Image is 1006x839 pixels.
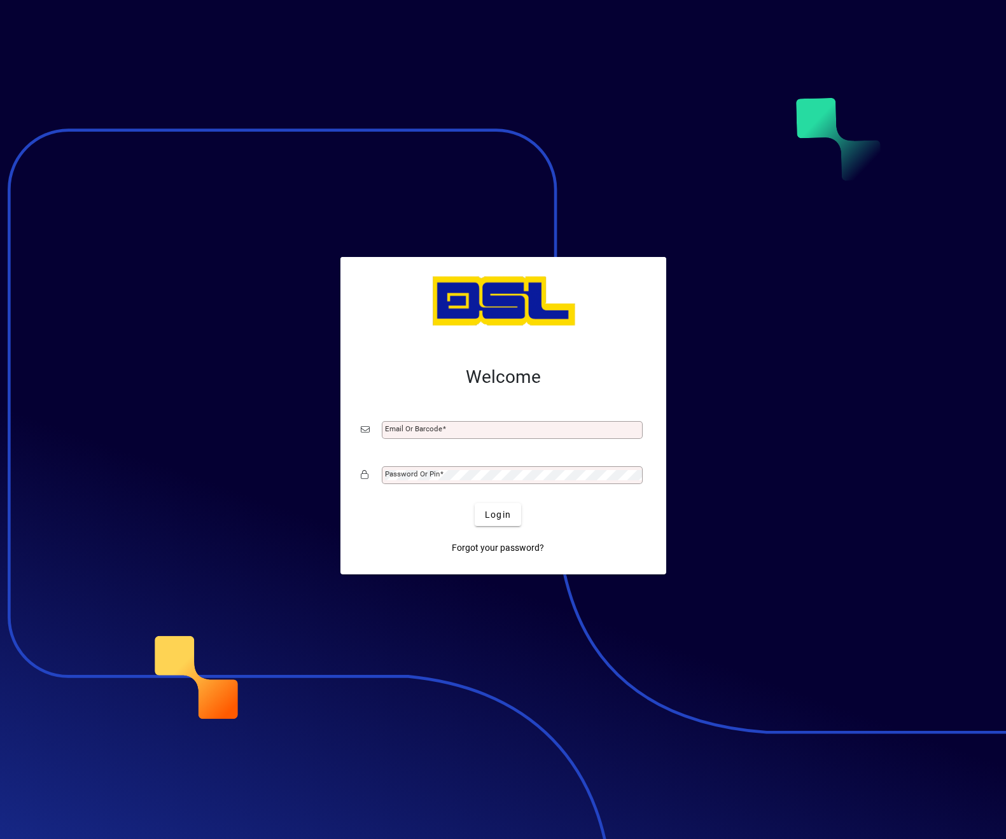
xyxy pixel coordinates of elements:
[361,366,646,388] h2: Welcome
[485,508,511,522] span: Login
[475,503,521,526] button: Login
[452,541,544,555] span: Forgot your password?
[385,469,440,478] mat-label: Password or Pin
[385,424,442,433] mat-label: Email or Barcode
[447,536,549,559] a: Forgot your password?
